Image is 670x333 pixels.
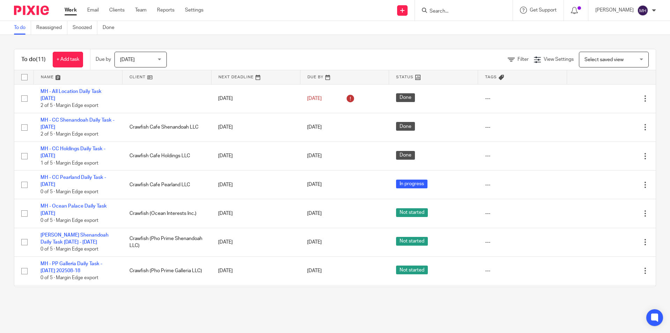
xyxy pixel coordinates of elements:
[14,6,49,15] img: Pixie
[53,52,83,67] a: + Add task
[211,142,300,170] td: [DATE]
[122,142,211,170] td: Crawfish Cafe Holdings LLC
[135,7,147,14] a: Team
[307,153,322,158] span: [DATE]
[485,181,560,188] div: ---
[40,118,114,130] a: MH - CC Shenandoah Daily Task -[DATE]
[429,8,492,15] input: Search
[485,210,560,217] div: ---
[307,96,322,101] span: [DATE]
[396,208,428,217] span: Not started
[396,93,415,102] span: Done
[40,261,102,273] a: MH - PP Galleria Daily Task -[DATE] 202508-18
[211,171,300,199] td: [DATE]
[73,21,97,35] a: Snoozed
[530,8,557,13] span: Get Support
[40,233,109,245] a: [PERSON_NAME] Shenandoah Daily Task [DATE] - [DATE]
[120,57,135,62] span: [DATE]
[40,189,98,194] span: 0 of 5 · Margin Edge export
[40,103,98,108] span: 2 of 5 · Margin Edge export
[396,180,427,188] span: In progress
[211,113,300,142] td: [DATE]
[585,57,624,62] span: Select saved view
[637,5,648,16] img: svg%3E
[396,122,415,131] span: Done
[122,256,211,285] td: Crawfish (Pho Prime Galleria LLC)
[157,7,174,14] a: Reports
[122,113,211,142] td: Crawfish Cafe Shenandoah LLC
[396,237,428,246] span: Not started
[40,247,98,252] span: 0 of 5 · Margin Edge export
[485,95,560,102] div: ---
[36,57,46,62] span: (11)
[595,7,634,14] p: [PERSON_NAME]
[40,89,102,101] a: MH - All Location Daily Task [DATE]
[122,199,211,228] td: Crawfish (Ocean Interests Inc.)
[65,7,77,14] a: Work
[485,75,497,79] span: Tags
[14,21,31,35] a: To do
[40,218,98,223] span: 0 of 5 · Margin Edge export
[40,161,98,166] span: 1 of 5 · Margin Edge export
[40,175,106,187] a: MH - CC Pearland Daily Task -[DATE]
[40,204,107,216] a: MH - Ocean Palace Daily Task [DATE]
[21,56,46,63] h1: To do
[211,84,300,113] td: [DATE]
[518,57,529,62] span: Filter
[307,125,322,130] span: [DATE]
[307,182,322,187] span: [DATE]
[544,57,574,62] span: View Settings
[211,228,300,256] td: [DATE]
[211,199,300,228] td: [DATE]
[485,124,560,131] div: ---
[485,239,560,246] div: ---
[307,211,322,216] span: [DATE]
[122,285,211,314] td: Crawfish Cafe LLC
[40,276,98,281] span: 0 of 5 · Margin Edge export
[396,151,415,160] span: Done
[485,267,560,274] div: ---
[40,132,98,137] span: 2 of 5 · Margin Edge export
[211,285,300,314] td: [DATE]
[36,21,67,35] a: Reassigned
[103,21,120,35] a: Done
[87,7,99,14] a: Email
[485,152,560,159] div: ---
[96,56,111,63] p: Due by
[109,7,125,14] a: Clients
[307,268,322,273] span: [DATE]
[307,240,322,245] span: [DATE]
[396,266,428,274] span: Not started
[185,7,203,14] a: Settings
[122,171,211,199] td: Crawfish Cafe Pearland LLC
[122,228,211,256] td: Crawfish (Pho Prime Shenandoah LLC)
[40,146,105,158] a: MH - CC Holdings Daily Task - [DATE]
[211,256,300,285] td: [DATE]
